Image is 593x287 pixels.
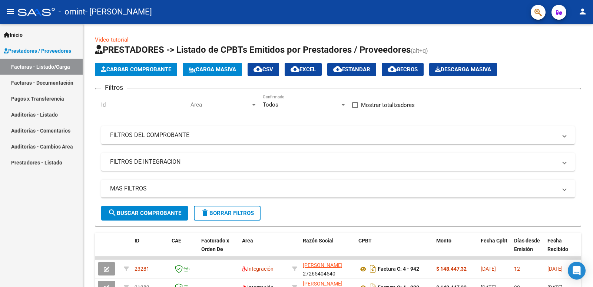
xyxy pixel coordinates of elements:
[108,208,117,217] mat-icon: search
[101,206,188,221] button: Buscar Comprobante
[85,4,152,20] span: - [PERSON_NAME]
[254,66,273,73] span: CSV
[481,238,507,244] span: Fecha Cpbt
[101,180,575,198] mat-expansion-panel-header: MAS FILTROS
[263,101,278,108] span: Todos
[183,63,242,76] button: Carga Masiva
[201,238,229,252] span: Facturado x Orden De
[303,238,334,244] span: Razón Social
[388,66,418,73] span: Gecros
[101,126,575,144] mat-expansion-panel-header: FILTROS DEL COMPROBANTE
[514,238,540,252] span: Días desde Emisión
[285,63,322,76] button: EXCEL
[578,7,587,16] mat-icon: person
[4,47,71,55] span: Prestadores / Proveedores
[436,266,467,272] strong: $ 148.447,32
[132,233,169,265] datatable-header-cell: ID
[300,233,355,265] datatable-header-cell: Razón Social
[378,266,419,272] strong: Factura C: 4 - 942
[108,210,181,216] span: Buscar Comprobante
[388,65,397,74] mat-icon: cloud_download
[547,238,568,252] span: Fecha Recibido
[544,233,578,265] datatable-header-cell: Fecha Recibido
[198,233,239,265] datatable-header-cell: Facturado x Orden De
[4,31,23,39] span: Inicio
[248,63,279,76] button: CSV
[291,66,316,73] span: EXCEL
[191,101,251,108] span: Area
[201,208,209,217] mat-icon: delete
[239,233,289,265] datatable-header-cell: Area
[333,65,342,74] mat-icon: cloud_download
[101,66,171,73] span: Cargar Comprobante
[110,158,557,166] mat-panel-title: FILTROS DE INTEGRACION
[368,263,378,275] i: Descargar documento
[201,210,254,216] span: Borrar Filtros
[358,238,372,244] span: CPBT
[429,63,497,76] app-download-masive: Descarga masiva de comprobantes (adjuntos)
[169,233,198,265] datatable-header-cell: CAE
[254,65,262,74] mat-icon: cloud_download
[95,36,129,43] a: Video tutorial
[101,153,575,171] mat-expansion-panel-header: FILTROS DE INTEGRACION
[172,238,181,244] span: CAE
[189,66,236,73] span: Carga Masiva
[291,65,299,74] mat-icon: cloud_download
[514,266,520,272] span: 12
[95,45,411,55] span: PRESTADORES -> Listado de CPBTs Emitidos por Prestadores / Proveedores
[547,266,563,272] span: [DATE]
[303,281,342,287] span: [PERSON_NAME]
[333,66,370,73] span: Estandar
[303,261,352,277] div: 27265404540
[327,63,376,76] button: Estandar
[355,233,433,265] datatable-header-cell: CPBT
[242,266,274,272] span: Integración
[6,7,15,16] mat-icon: menu
[110,131,557,139] mat-panel-title: FILTROS DEL COMPROBANTE
[481,266,496,272] span: [DATE]
[110,185,557,193] mat-panel-title: MAS FILTROS
[135,238,139,244] span: ID
[411,47,428,54] span: (alt+q)
[194,206,261,221] button: Borrar Filtros
[135,266,149,272] span: 23281
[568,262,586,280] div: Open Intercom Messenger
[429,63,497,76] button: Descarga Masiva
[59,4,85,20] span: - omint
[435,66,491,73] span: Descarga Masiva
[242,238,253,244] span: Area
[382,63,424,76] button: Gecros
[95,63,177,76] button: Cargar Comprobante
[436,238,451,244] span: Monto
[478,233,511,265] datatable-header-cell: Fecha Cpbt
[361,101,415,110] span: Mostrar totalizadores
[303,262,342,268] span: [PERSON_NAME]
[433,233,478,265] datatable-header-cell: Monto
[101,82,127,93] h3: Filtros
[511,233,544,265] datatable-header-cell: Días desde Emisión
